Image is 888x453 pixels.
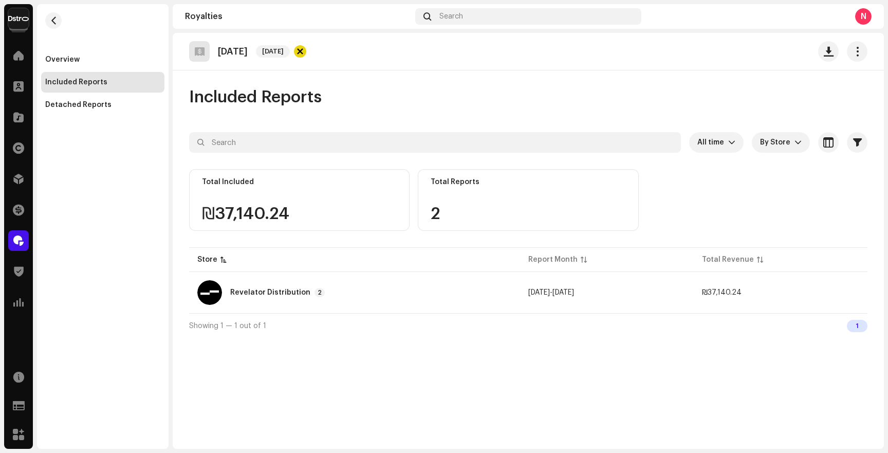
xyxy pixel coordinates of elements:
div: Total Revenue [702,255,754,265]
p: [DATE] [218,46,248,57]
div: Detached Reports [45,101,112,109]
re-m-nav-item: Overview [41,49,164,70]
div: N [855,8,872,25]
div: Total Reports [431,178,625,186]
span: Showing 1 — 1 out of 1 [189,322,266,330]
span: - [528,289,574,296]
div: Royalties [185,12,411,21]
div: Store [197,255,217,265]
input: Search [189,132,681,153]
span: Search [439,12,463,21]
div: Total Included [202,178,397,186]
div: 1 [847,320,867,332]
span: By Store [760,132,794,153]
span: ₪37,140.24 [702,289,742,296]
re-o-card-value: Total Reports [418,169,638,231]
re-m-nav-item: Included Reports [41,72,164,93]
span: All time [697,132,728,153]
div: dropdown trigger [794,132,802,153]
span: [DATE] [528,289,550,296]
div: Report Month [528,255,578,265]
div: Revelator Distribution [230,289,310,296]
span: [DATE] [256,45,290,58]
img: a754eb8e-f922-4056-8001-d1d15cdf72ef [8,8,29,29]
div: dropdown trigger [728,132,735,153]
div: Overview [45,56,80,64]
div: Included Reports [45,78,107,86]
span: Included Reports [189,87,322,107]
re-m-nav-item: Detached Reports [41,95,164,115]
p-badge: 2 [314,288,325,297]
span: [DATE] [552,289,574,296]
